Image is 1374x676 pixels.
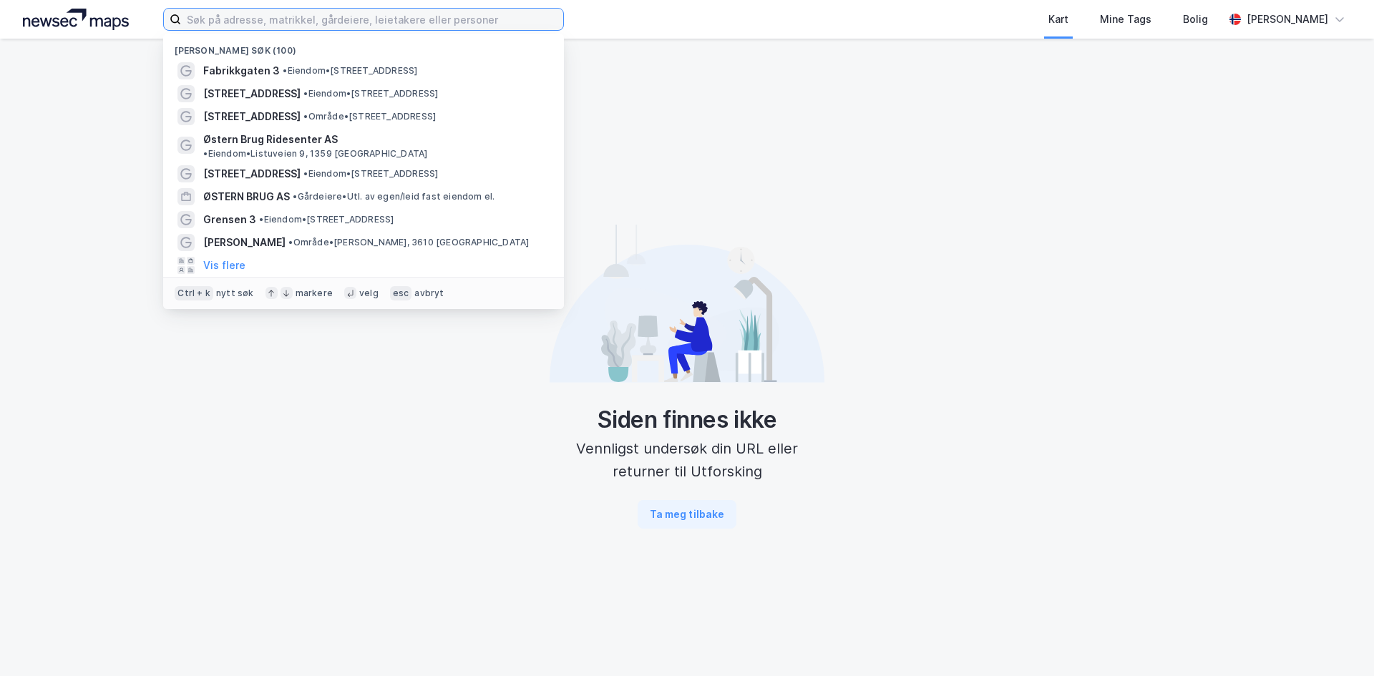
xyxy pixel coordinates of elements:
[283,65,417,77] span: Eiendom • [STREET_ADDRESS]
[203,234,286,251] span: [PERSON_NAME]
[175,286,213,300] div: Ctrl + k
[203,148,427,160] span: Eiendom • Listuveien 9, 1359 [GEOGRAPHIC_DATA]
[550,406,824,434] div: Siden finnes ikke
[203,188,290,205] span: ØSTERN BRUG AS
[550,437,824,483] div: Vennligst undersøk din URL eller returner til Utforsking
[303,111,308,122] span: •
[638,500,736,529] button: Ta meg tilbake
[303,168,438,180] span: Eiendom • [STREET_ADDRESS]
[203,62,280,79] span: Fabrikkgaten 3
[293,191,494,202] span: Gårdeiere • Utl. av egen/leid fast eiendom el.
[303,111,436,122] span: Område • [STREET_ADDRESS]
[1048,11,1068,28] div: Kart
[1302,607,1374,676] iframe: Chat Widget
[296,288,333,299] div: markere
[1100,11,1151,28] div: Mine Tags
[303,168,308,179] span: •
[390,286,412,300] div: esc
[1247,11,1328,28] div: [PERSON_NAME]
[216,288,254,299] div: nytt søk
[259,214,263,225] span: •
[203,211,256,228] span: Grensen 3
[203,85,301,102] span: [STREET_ADDRESS]
[181,9,563,30] input: Søk på adresse, matrikkel, gårdeiere, leietakere eller personer
[203,257,245,274] button: Vis flere
[1183,11,1208,28] div: Bolig
[1302,607,1374,676] div: Kontrollprogram for chat
[203,148,208,159] span: •
[288,237,529,248] span: Område • [PERSON_NAME], 3610 [GEOGRAPHIC_DATA]
[259,214,394,225] span: Eiendom • [STREET_ADDRESS]
[163,34,564,59] div: [PERSON_NAME] søk (100)
[283,65,287,76] span: •
[293,191,297,202] span: •
[414,288,444,299] div: avbryt
[359,288,379,299] div: velg
[203,131,338,148] span: Østern Brug Ridesenter AS
[23,9,129,30] img: logo.a4113a55bc3d86da70a041830d287a7e.svg
[303,88,438,99] span: Eiendom • [STREET_ADDRESS]
[203,165,301,182] span: [STREET_ADDRESS]
[203,108,301,125] span: [STREET_ADDRESS]
[288,237,293,248] span: •
[303,88,308,99] span: •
